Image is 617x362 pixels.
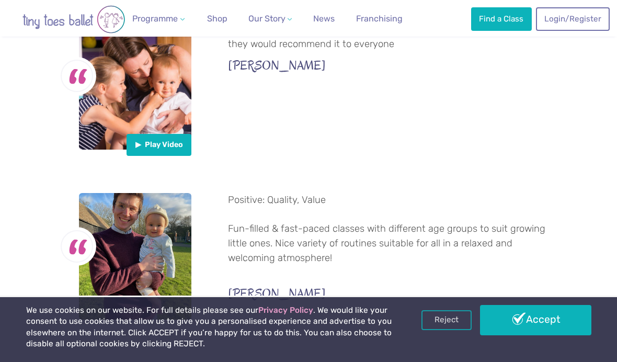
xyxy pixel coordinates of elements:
a: Login/Register [536,7,609,30]
span: Our Story [248,14,285,24]
button: Play Video [127,134,191,156]
p: We use cookies on our website. For full details please see our . We would like your consent to us... [26,305,394,350]
a: Programme [128,8,189,29]
span: News [313,14,335,24]
img: tiny toes ballet [11,5,136,33]
span: Programme [132,14,178,24]
p: [PERSON_NAME] and her children speak about tiny toes ballet and why they would recommend it to ev... [228,23,559,52]
cite: [PERSON_NAME] [228,284,559,303]
a: Shop [202,8,231,29]
p: Positive: Quality, Value Fun-filled & fast-paced classes with different age groups to suit growin... [228,193,559,280]
a: Our Story [244,8,296,29]
a: Reject [421,310,472,330]
cite: [PERSON_NAME] [228,56,559,75]
a: Accept [480,305,591,335]
span: Franchising [356,14,403,24]
a: Privacy Policy [258,306,313,315]
a: Find a Class [471,7,532,30]
span: Shop [207,14,227,24]
a: Franchising [352,8,407,29]
a: News [309,8,339,29]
